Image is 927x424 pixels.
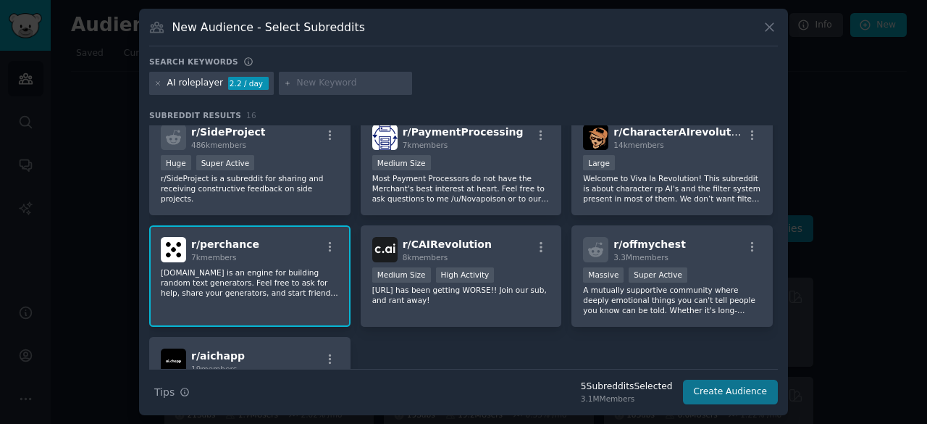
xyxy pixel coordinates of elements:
div: 5 Subreddit s Selected [581,381,673,394]
span: r/ PaymentProcessing [403,126,524,138]
div: AI roleplayer [167,77,224,90]
img: CharacterAIrevolution [583,125,608,150]
div: Super Active [196,155,255,170]
img: perchance [161,237,186,262]
span: r/ perchance [191,238,259,250]
span: r/ aichapp [191,350,245,362]
span: 8k members [403,253,448,262]
p: [URL] has been getting WORSE!! Join our sub, and rant away! [372,285,550,305]
span: r/ offmychest [613,238,686,250]
p: Welcome to Viva la Revolution! This subreddit is about character rp AI's and the filter system pr... [583,173,761,204]
span: 7k members [403,141,448,149]
p: Most Payment Processors do not have the Merchant's best interest at heart. Feel free to ask quest... [372,173,550,204]
p: [DOMAIN_NAME] is an engine for building random text generators. Feel free to ask for help, share ... [161,267,339,298]
img: aichapp [161,349,186,374]
div: Medium Size [372,155,431,170]
p: r/SideProject is a subreddit for sharing and receiving constructive feedback on side projects. [161,173,339,204]
div: Super Active [629,267,687,283]
div: Large [583,155,615,170]
div: Massive [583,267,624,283]
h3: Search keywords [149,57,238,67]
img: PaymentProcessing [372,125,398,150]
button: Tips [149,380,195,405]
span: r/ CAIRevolution [403,238,492,250]
h3: New Audience - Select Subreddits [172,20,365,35]
img: CAIRevolution [372,237,398,262]
span: 7k members [191,253,237,262]
span: Subreddit Results [149,110,241,120]
span: 3.3M members [613,253,668,262]
span: r/ CharacterAIrevolution [613,126,749,138]
div: High Activity [436,267,495,283]
span: r/ SideProject [191,126,266,138]
span: 14k members [613,141,663,149]
div: 2.2 / day [228,77,269,90]
div: 3.1M Members [581,394,673,404]
p: A mutually supportive community where deeply emotional things you can't tell people you know can ... [583,285,761,315]
span: 16 [246,111,256,120]
span: 486k members [191,141,246,149]
span: Tips [154,385,175,400]
span: 19 members [191,365,237,373]
button: Create Audience [683,380,779,404]
div: Medium Size [372,267,431,283]
input: New Keyword [297,77,407,90]
div: Huge [161,155,191,170]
